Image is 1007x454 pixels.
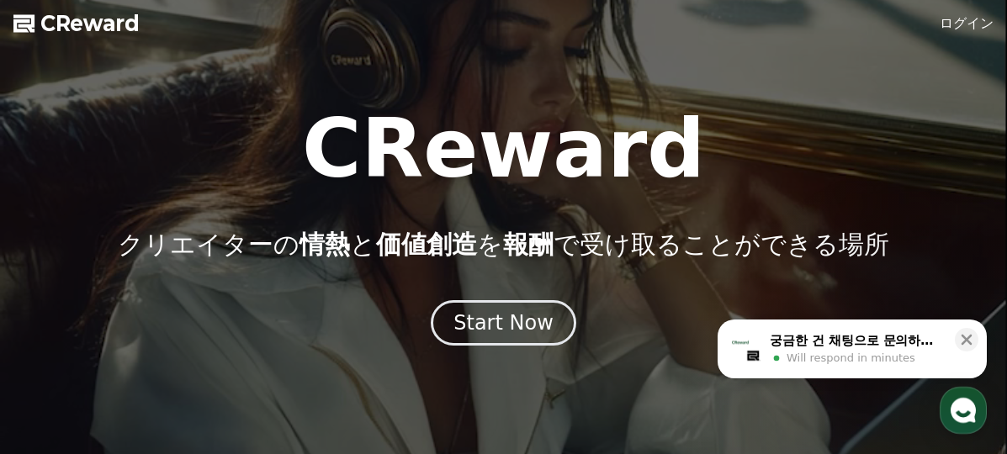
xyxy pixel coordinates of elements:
[431,300,576,346] button: Start Now
[40,10,140,37] span: CReward
[302,108,705,189] h1: CReward
[299,230,350,259] span: 情熱
[940,13,994,34] a: ログイン
[503,230,554,259] span: 報酬
[118,230,889,260] p: クリエイターの と を で受け取ることができる場所
[431,317,576,333] a: Start Now
[376,230,477,259] span: 価値創造
[13,10,140,37] a: CReward
[453,309,554,336] div: Start Now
